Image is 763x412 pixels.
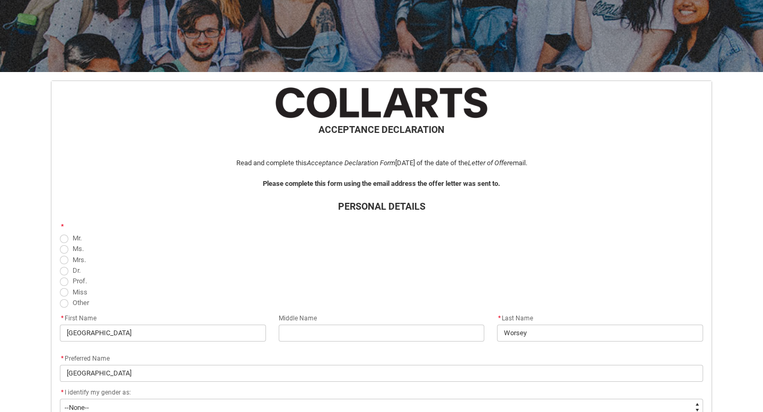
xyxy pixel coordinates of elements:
[65,389,131,396] span: I identify my gender as:
[73,277,87,285] span: Prof.
[498,315,501,322] abbr: required
[73,288,87,296] span: Miss
[497,315,533,322] span: Last Name
[468,159,509,167] i: Letter of Offer
[61,355,64,362] abbr: required
[60,158,703,168] p: Read and complete this [DATE] of the date of the email.
[279,315,317,322] span: Middle Name
[73,245,84,253] span: Ms.
[60,355,110,362] span: Preferred Name
[73,299,89,307] span: Other
[61,223,64,230] abbr: required
[338,201,425,212] b: PERSONAL DETAILS
[73,256,86,264] span: Mrs.
[60,122,703,137] h2: ACCEPTANCE DECLARATION
[60,315,96,322] span: First Name
[61,315,64,322] abbr: required
[263,180,500,187] b: Please complete this form using the email address the offer letter was sent to.
[307,159,378,167] i: Acceptance Declaration
[73,266,81,274] span: Dr.
[276,87,487,118] img: CollartsLargeTitle
[73,234,82,242] span: Mr.
[380,159,395,167] i: Form
[61,389,64,396] abbr: required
